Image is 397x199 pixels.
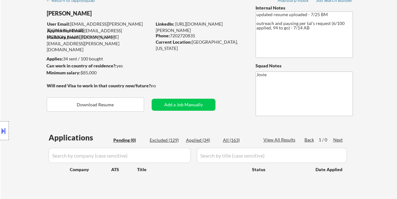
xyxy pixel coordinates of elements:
div: no [151,83,169,89]
strong: LinkedIn: [156,21,174,27]
input: Search by title (case sensitive) [197,148,347,163]
div: Squad Notes [256,63,353,69]
div: Pending (0) [113,137,145,143]
div: 7202720835 [156,33,245,39]
div: Title [137,166,246,173]
div: Internal Notes [256,5,353,11]
strong: Application Email: [47,28,84,33]
div: All (163) [223,137,255,143]
div: Applied (34) [186,137,218,143]
a: [URL][DOMAIN_NAME][PERSON_NAME] [156,21,223,33]
button: Add a Job Manually [152,99,215,111]
div: ATS [111,166,137,173]
strong: Mailslurp Email: [47,34,80,40]
strong: Phone: [156,33,170,38]
div: [PERSON_NAME] [47,9,177,17]
strong: Current Location: [156,39,192,45]
div: [EMAIL_ADDRESS][PERSON_NAME][DOMAIN_NAME] [47,28,152,40]
div: [EMAIL_ADDRESS][PERSON_NAME][DOMAIN_NAME] [47,21,152,33]
div: Date Applied [316,166,343,173]
div: Back [304,137,315,143]
div: [PERSON_NAME][EMAIL_ADDRESS][PERSON_NAME][DOMAIN_NAME] [47,34,152,53]
input: Search by company (case sensitive) [49,148,191,163]
div: View All Results [263,137,297,143]
div: Status [252,164,306,175]
strong: User Email: [47,21,70,27]
div: [GEOGRAPHIC_DATA], [US_STATE] [156,39,245,51]
div: Next [333,137,343,143]
div: 1 / 0 [319,137,333,143]
div: Excluded (129) [150,137,181,143]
